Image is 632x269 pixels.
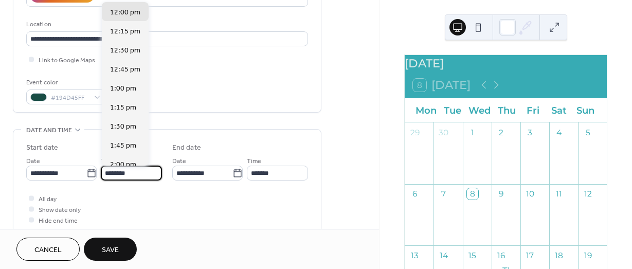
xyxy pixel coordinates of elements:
div: 19 [582,250,593,261]
div: Mon [413,98,439,122]
div: 4 [553,127,565,138]
span: 12:00 pm [110,7,140,18]
div: Wed [466,98,494,122]
button: Save [84,238,137,261]
span: Time [101,156,115,167]
span: Hide end time [39,216,78,226]
div: Thu [494,98,520,122]
span: Time [247,156,261,167]
div: 13 [409,250,421,261]
span: Date [172,156,186,167]
div: 7 [438,188,449,200]
div: Start date [26,142,58,153]
div: End date [172,142,201,153]
span: Cancel [34,245,62,256]
div: Sun [572,98,599,122]
span: Date [26,156,40,167]
div: Tue [440,98,466,122]
div: 11 [553,188,565,200]
button: Cancel [16,238,80,261]
div: 8 [467,188,478,200]
span: Link to Google Maps [39,55,95,66]
span: Show date only [39,205,81,216]
span: 1:00 pm [110,83,136,94]
div: 15 [467,250,478,261]
div: 18 [553,250,565,261]
span: Save [102,245,119,256]
div: 17 [525,250,536,261]
span: 12:15 pm [110,26,140,37]
div: 30 [438,127,449,138]
div: 5 [582,127,593,138]
div: 2 [496,127,507,138]
div: 9 [496,188,507,200]
div: 3 [525,127,536,138]
div: Event color [26,77,103,88]
span: 12:45 pm [110,64,140,75]
span: #194D45FF [51,93,89,103]
span: 12:30 pm [110,45,140,56]
div: 10 [525,188,536,200]
div: 14 [438,250,449,261]
div: 6 [409,188,421,200]
span: 1:15 pm [110,102,136,113]
div: Location [26,19,306,30]
span: Date and time [26,125,72,136]
span: 1:30 pm [110,121,136,132]
div: 1 [467,127,478,138]
div: 29 [409,127,421,138]
div: Fri [520,98,546,122]
span: 1:45 pm [110,140,136,151]
span: All day [39,194,57,205]
div: [DATE] [405,55,607,73]
span: 2:00 pm [110,159,136,170]
div: 12 [582,188,593,200]
div: 16 [496,250,507,261]
div: Sat [546,98,572,122]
